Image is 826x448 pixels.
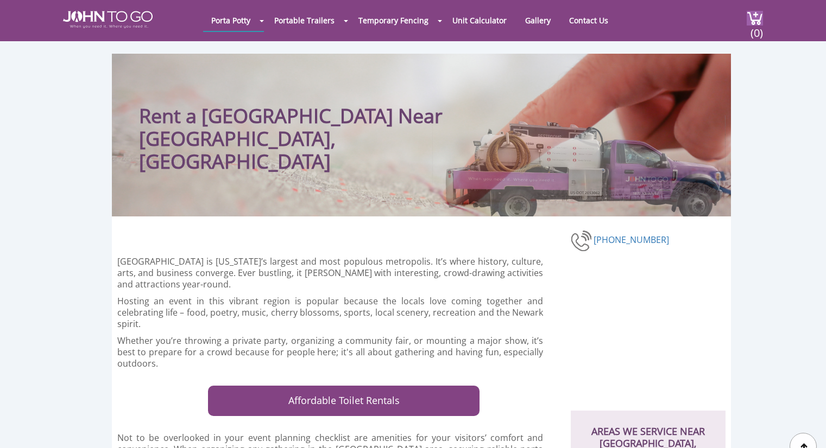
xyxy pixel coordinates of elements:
[350,10,437,31] a: Temporary Fencing
[750,17,763,40] span: (0)
[747,11,763,25] img: cart a
[444,10,515,31] a: Unit Calculator
[117,296,544,330] p: Hosting an event in this vibrant region is popular because the locals love coming together and ce...
[117,335,544,369] p: Whether you’re throwing a private party, organizing a community fair, or mounting a major show, i...
[517,10,559,31] a: Gallery
[561,10,616,31] a: Contact Us
[266,10,343,31] a: Portable Trailers
[432,116,726,216] img: Truck
[117,256,544,290] p: [GEOGRAPHIC_DATA] is [US_STATE]’s largest and most populous metropolis. It’s where history, cultu...
[63,11,153,28] img: JOHN to go
[783,405,826,448] button: Live Chat
[594,234,669,246] a: [PHONE_NUMBER]
[208,386,480,416] a: Affordable Toilet Rentals
[571,229,594,253] img: phone-number
[139,75,489,173] h1: Rent a [GEOGRAPHIC_DATA] Near [GEOGRAPHIC_DATA], [GEOGRAPHIC_DATA]
[203,10,258,31] a: Porta Potty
